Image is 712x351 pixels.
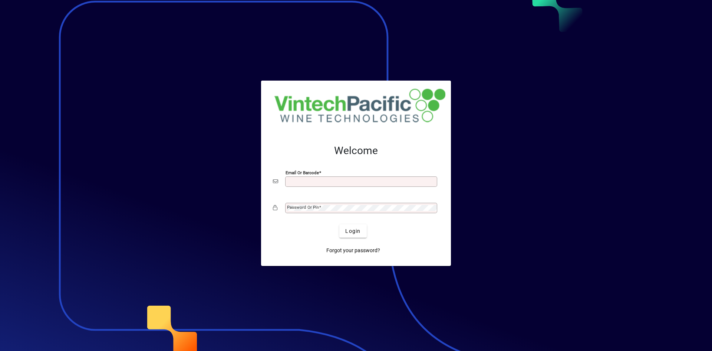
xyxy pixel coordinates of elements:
a: Forgot your password? [323,244,383,257]
button: Login [339,224,366,238]
span: Forgot your password? [326,247,380,254]
h2: Welcome [273,144,439,157]
mat-label: Password or Pin [287,205,319,210]
mat-label: Email or Barcode [286,170,319,175]
span: Login [345,227,360,235]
